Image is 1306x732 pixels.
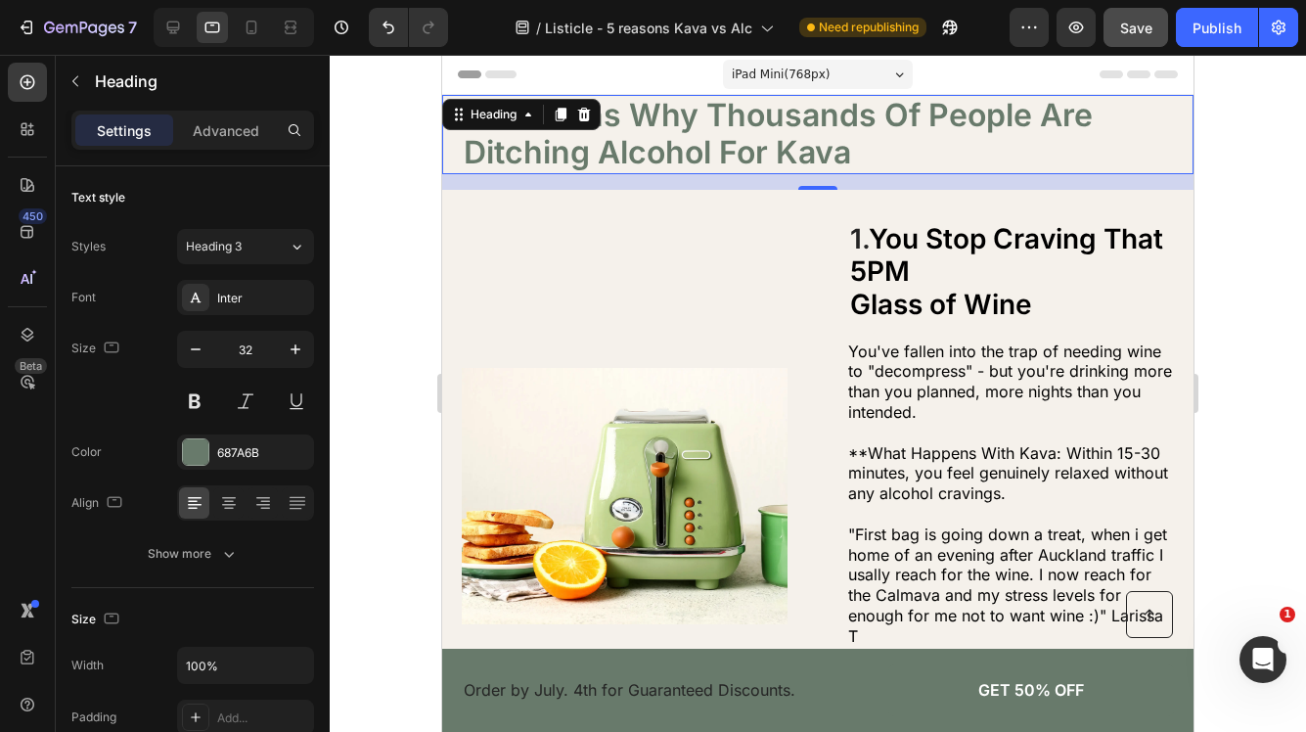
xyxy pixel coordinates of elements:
div: Publish [1193,18,1241,38]
span: Glass of Wine [408,233,590,266]
span: Heading 3 [186,238,242,255]
button: Heading 3 [177,229,314,264]
div: Padding [71,709,116,726]
input: Auto [178,648,313,683]
p: Advanced [193,120,259,141]
p: 7 [128,16,137,39]
div: Color [71,443,102,461]
span: **What Happens With Kava: Within 15-30 minutes, you feel genuinely relaxed without any alcohol cr... [406,389,726,449]
span: "First bag is going down a treat, when i get home of an evening after Auckland traffic I usally r... [406,470,725,591]
h2: 1. [406,166,732,269]
span: You Stop Craving That 5PM [408,167,721,234]
div: Beta [15,358,47,374]
button: Save [1103,8,1168,47]
p: Settings [97,120,152,141]
span: Need republishing [819,19,919,36]
div: Size [71,336,123,362]
iframe: Design area [442,55,1193,732]
button: Show more [71,536,314,572]
img: gempages_519708640773407632-d4144f11-a005-4f5e-b38f-fafe724e744f.webp [20,313,345,570]
span: You've fallen into the trap of needing wine to "decompress" - but you're drinking more than you p... [406,287,730,367]
h1: 5 Reasons Why Thousands Of People Are Ditching Alcohol For Kava [20,40,732,119]
div: 687A6B [217,444,309,462]
div: Undo/Redo [369,8,448,47]
span: 1 [1280,607,1295,622]
div: Width [71,657,104,674]
div: Add... [217,709,309,727]
div: Text style [71,189,125,206]
button: 7 [8,8,146,47]
span: / [536,18,541,38]
div: 450 [19,208,47,224]
div: Styles [71,238,106,255]
div: Size [71,607,123,633]
div: Show more [148,544,239,564]
div: Font [71,289,96,306]
div: Inter [217,290,309,307]
a: GET 50% OFF [446,610,732,662]
div: Align [71,490,126,517]
p: GET 50% OFF [536,625,642,646]
iframe: Intercom live chat [1239,636,1286,683]
p: Heading [95,69,306,93]
div: Heading [24,51,78,69]
span: Listicle - 5 reasons Kava vs Alc [545,18,752,38]
button: Publish [1176,8,1258,47]
span: Save [1120,20,1152,36]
